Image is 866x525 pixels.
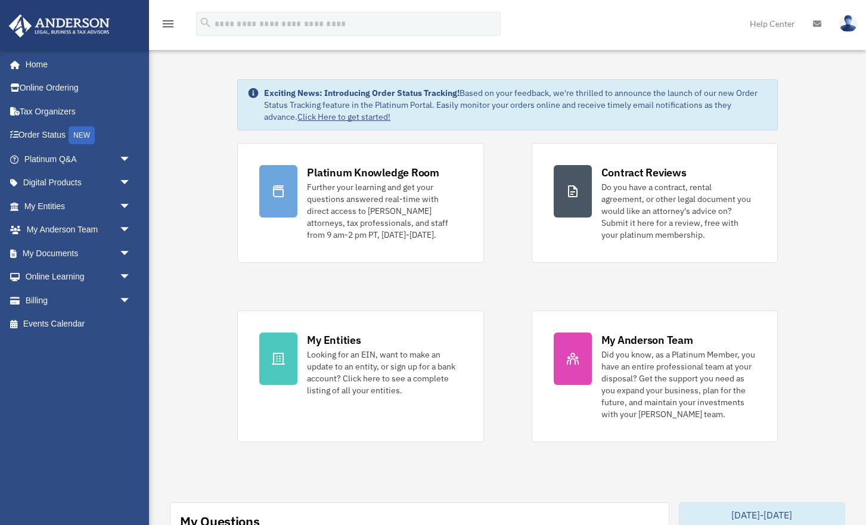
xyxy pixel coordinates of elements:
span: arrow_drop_down [119,171,143,195]
a: Platinum Knowledge Room Further your learning and get your questions answered real-time with dire... [237,143,483,263]
a: Order StatusNEW [8,123,149,148]
a: Platinum Q&Aarrow_drop_down [8,147,149,171]
div: Further your learning and get your questions answered real-time with direct access to [PERSON_NAM... [307,181,461,241]
div: Based on your feedback, we're thrilled to announce the launch of our new Order Status Tracking fe... [264,87,767,123]
a: Tax Organizers [8,100,149,123]
a: Online Ordering [8,76,149,100]
i: search [199,16,212,29]
a: Contract Reviews Do you have a contract, rental agreement, or other legal document you would like... [532,143,778,263]
a: Billingarrow_drop_down [8,288,149,312]
a: Online Learningarrow_drop_down [8,265,149,289]
a: Home [8,52,143,76]
a: Digital Productsarrow_drop_down [8,171,149,195]
div: Contract Reviews [601,165,687,180]
div: Do you have a contract, rental agreement, or other legal document you would like an attorney's ad... [601,181,756,241]
img: Anderson Advisors Platinum Portal [5,14,113,38]
a: Events Calendar [8,312,149,336]
span: arrow_drop_down [119,265,143,290]
a: My Entities Looking for an EIN, want to make an update to an entity, or sign up for a bank accoun... [237,310,483,442]
span: arrow_drop_down [119,147,143,172]
span: arrow_drop_down [119,288,143,313]
div: Looking for an EIN, want to make an update to an entity, or sign up for a bank account? Click her... [307,349,461,396]
a: menu [161,21,175,31]
div: Did you know, as a Platinum Member, you have an entire professional team at your disposal? Get th... [601,349,756,420]
div: Platinum Knowledge Room [307,165,439,180]
strong: Exciting News: Introducing Order Status Tracking! [264,88,460,98]
a: My Anderson Teamarrow_drop_down [8,218,149,242]
i: menu [161,17,175,31]
span: arrow_drop_down [119,194,143,219]
a: My Entitiesarrow_drop_down [8,194,149,218]
div: NEW [69,126,95,144]
a: Click Here to get started! [297,111,390,122]
div: My Anderson Team [601,333,693,347]
span: arrow_drop_down [119,241,143,266]
a: My Documentsarrow_drop_down [8,241,149,265]
div: My Entities [307,333,361,347]
a: My Anderson Team Did you know, as a Platinum Member, you have an entire professional team at your... [532,310,778,442]
img: User Pic [839,15,857,32]
span: arrow_drop_down [119,218,143,243]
